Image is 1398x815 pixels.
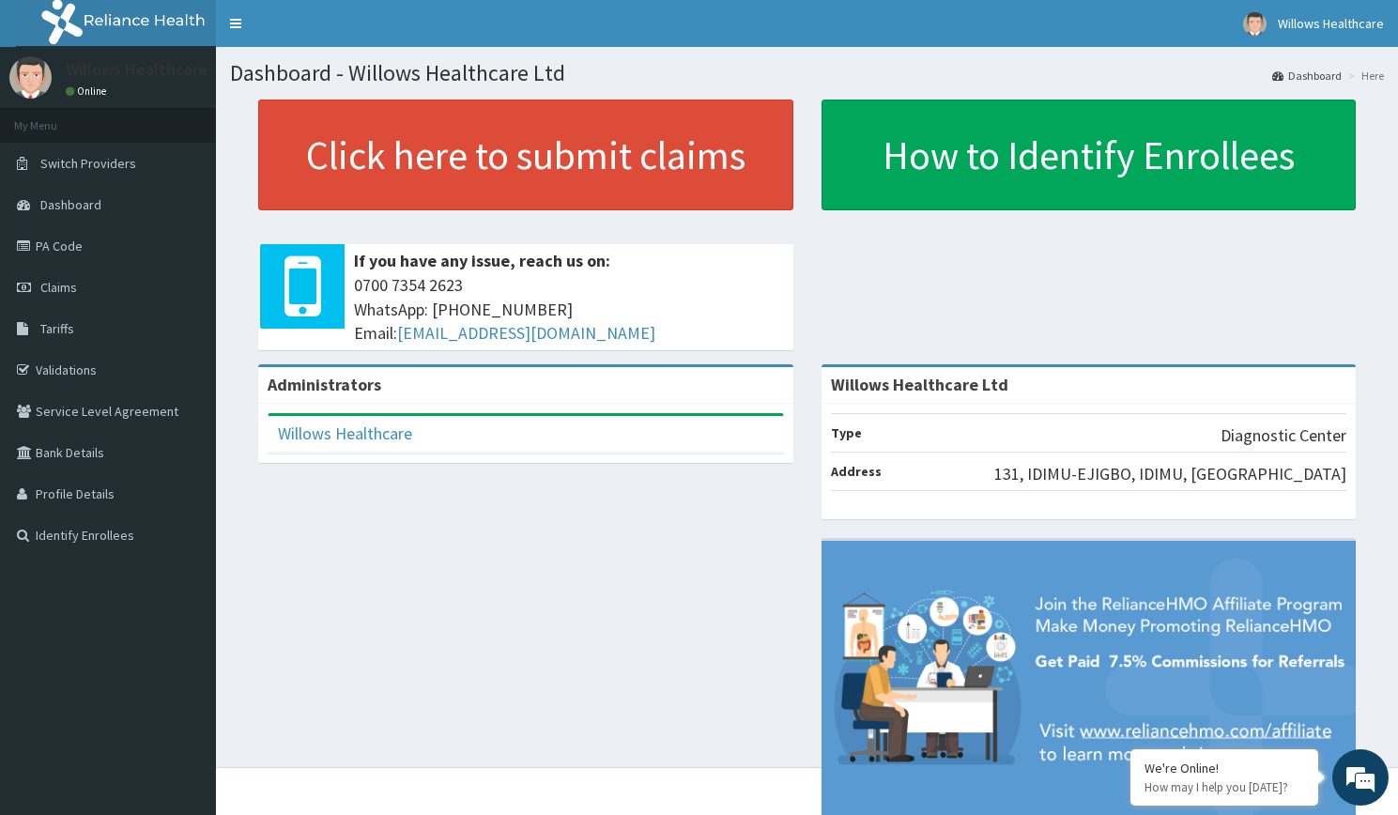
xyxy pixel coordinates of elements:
[268,374,381,395] b: Administrators
[831,374,1008,395] strong: Willows Healthcare Ltd
[1145,779,1304,795] p: How may I help you today?
[354,250,610,271] b: If you have any issue, reach us on:
[66,61,207,78] p: Willows Healthcare
[1272,68,1342,84] a: Dashboard
[278,423,412,444] a: Willows Healthcare
[258,100,793,210] a: Click here to submit claims
[831,463,882,480] b: Address
[1344,68,1384,84] li: Here
[40,279,77,296] span: Claims
[40,320,74,337] span: Tariffs
[397,322,655,344] a: [EMAIL_ADDRESS][DOMAIN_NAME]
[1145,760,1304,777] div: We're Online!
[822,100,1357,210] a: How to Identify Enrollees
[831,424,862,441] b: Type
[354,273,784,346] span: 0700 7354 2623 WhatsApp: [PHONE_NUMBER] Email:
[994,462,1346,486] p: 131, IDIMU-EJIGBO, IDIMU, [GEOGRAPHIC_DATA]
[1243,12,1267,36] img: User Image
[1278,15,1384,32] span: Willows Healthcare
[40,196,101,213] span: Dashboard
[66,85,111,98] a: Online
[1221,423,1346,448] p: Diagnostic Center
[9,56,52,99] img: User Image
[230,61,1384,85] h1: Dashboard - Willows Healthcare Ltd
[40,155,136,172] span: Switch Providers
